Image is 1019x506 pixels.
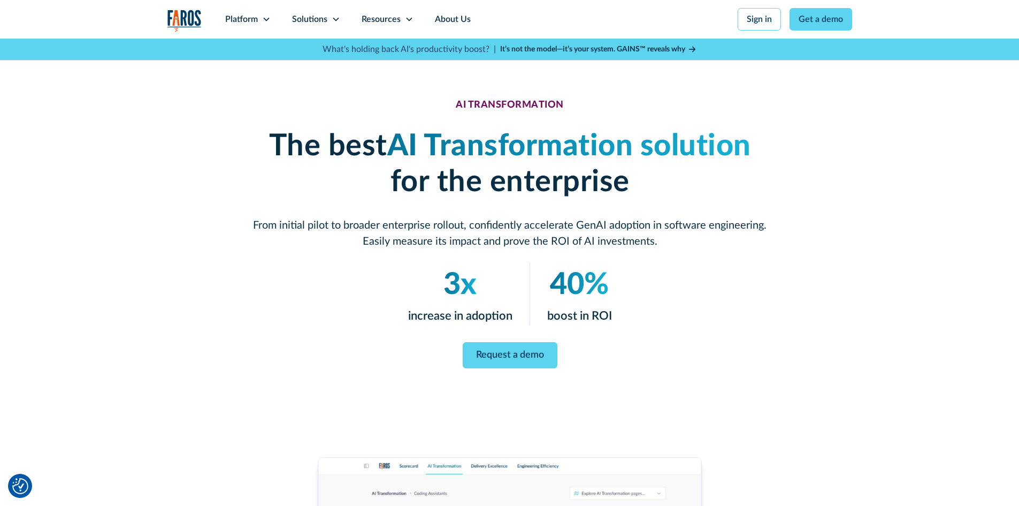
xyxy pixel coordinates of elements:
[500,46,685,53] strong: It’s not the model—it’s your system. GAINS™ reveals why
[323,43,496,56] p: What's holding back AI's productivity boost? |
[387,131,750,161] em: AI Transformation solution
[390,167,629,197] strong: for the enterprise
[253,217,767,250] p: From initial pilot to broader enterprise rollout, confidently accelerate GenAI adoption in softwa...
[292,13,327,26] div: Solutions
[550,270,609,300] em: 40%
[269,131,387,161] strong: The best
[547,307,611,325] p: boost in ROI
[167,10,202,32] a: home
[738,8,781,31] a: Sign in
[790,8,852,31] a: Get a demo
[167,10,202,32] img: Logo of the analytics and reporting company Faros.
[225,13,258,26] div: Platform
[462,342,557,368] a: Request a demo
[12,478,28,494] button: Cookie Settings
[500,44,697,55] a: It’s not the model—it’s your system. GAINS™ reveals why
[362,13,401,26] div: Resources
[408,307,512,325] p: increase in adoption
[456,100,564,111] div: AI TRANSFORMATION
[443,270,477,300] em: 3x
[12,478,28,494] img: Revisit consent button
